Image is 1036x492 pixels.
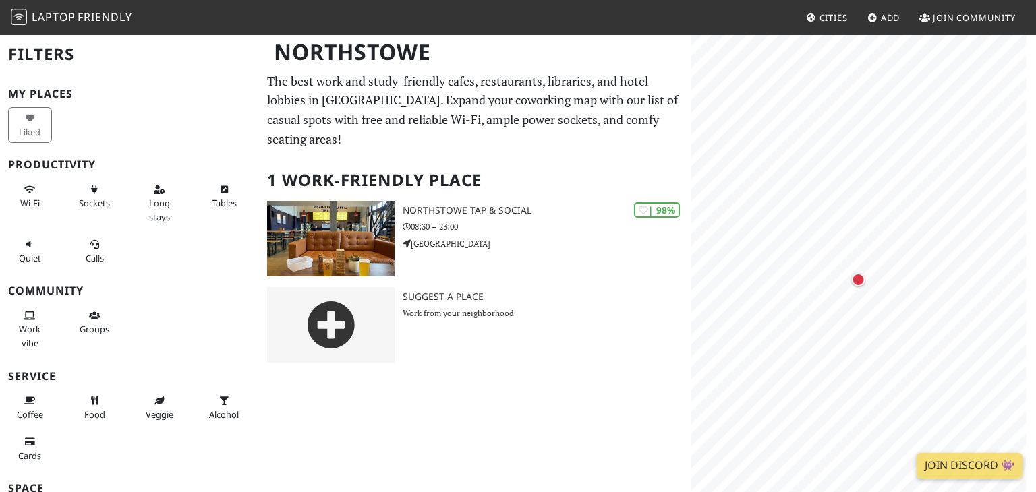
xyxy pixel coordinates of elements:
h3: My Places [8,88,251,100]
div: | 98% [634,202,680,218]
span: Veggie [146,408,173,421]
p: Work from your neighborhood [403,307,691,319]
span: Long stays [149,197,170,222]
a: Suggest a Place Work from your neighborhood [259,287,691,363]
button: Veggie [138,390,181,425]
span: People working [19,323,40,348]
button: Groups [73,305,117,340]
span: Laptop [32,9,76,24]
p: The best work and study-friendly cafes, restaurants, libraries, and hotel lobbies in [GEOGRAPHIC_... [267,71,683,149]
span: Work-friendly tables [212,197,237,209]
h3: Community [8,284,251,297]
button: Sockets [73,179,117,214]
span: Alcohol [209,408,239,421]
a: Northstowe Tap & Social | 98% Northstowe Tap & Social 08:30 – 23:00 [GEOGRAPHIC_DATA] [259,201,691,276]
span: Stable Wi-Fi [20,197,40,209]
button: Cards [8,431,52,466]
span: Coffee [17,408,43,421]
h2: 1 Work-Friendly Place [267,160,683,201]
span: Video/audio calls [86,252,104,264]
span: Power sockets [79,197,110,209]
button: Coffee [8,390,52,425]
button: Long stays [138,179,181,228]
h2: Filters [8,34,251,75]
button: Wi-Fi [8,179,52,214]
img: Northstowe Tap & Social [267,201,395,276]
img: LaptopFriendly [11,9,27,25]
button: Work vibe [8,305,52,354]
button: Tables [202,179,246,214]
button: Quiet [8,233,52,269]
h3: Productivity [8,158,251,171]
a: Join Community [914,5,1021,30]
h3: Suggest a Place [403,291,691,303]
span: Join Community [933,11,1016,24]
span: Credit cards [18,450,41,462]
span: Food [84,408,105,421]
a: LaptopFriendly LaptopFriendly [11,6,132,30]
p: [GEOGRAPHIC_DATA] [403,237,691,250]
span: Friendly [78,9,132,24]
a: Cities [801,5,853,30]
img: gray-place-d2bdb4477600e061c01bd816cc0f2ef0cfcb1ca9e3ad78868dd16fb2af073a21.png [267,287,395,363]
span: Cities [819,11,848,24]
button: Food [73,390,117,425]
button: Alcohol [202,390,246,425]
div: Map marker [849,270,868,289]
a: Join Discord 👾 [917,453,1023,479]
span: Group tables [80,323,109,335]
h3: Northstowe Tap & Social [403,205,691,216]
button: Calls [73,233,117,269]
p: 08:30 – 23:00 [403,220,691,233]
a: Add [862,5,906,30]
h1: Northstowe [263,34,688,71]
span: Quiet [19,252,41,264]
h3: Service [8,370,251,383]
span: Add [881,11,900,24]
